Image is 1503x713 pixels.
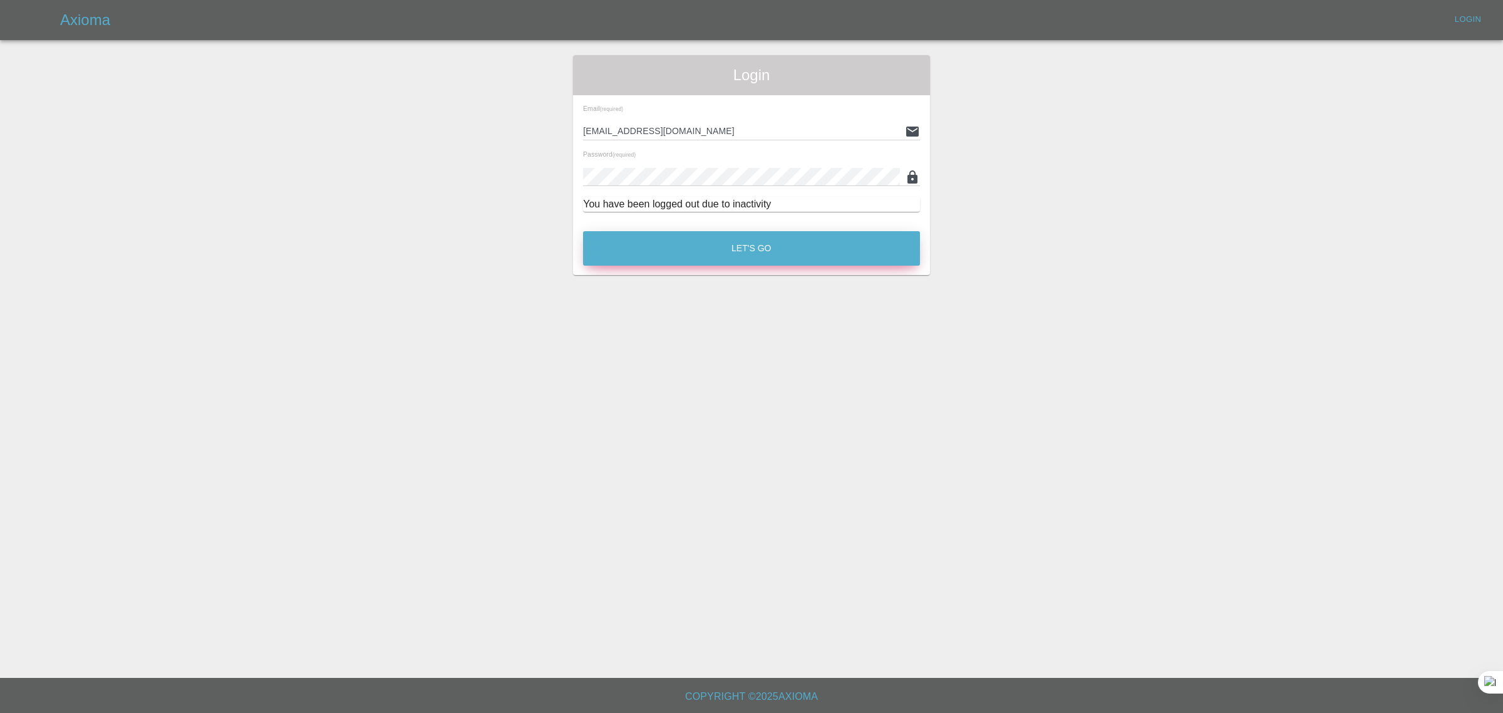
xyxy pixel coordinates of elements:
small: (required) [600,107,623,112]
div: You have been logged out due to inactivity [583,197,920,212]
a: Login [1448,10,1488,29]
span: Login [583,65,920,85]
button: Let's Go [583,231,920,266]
h5: Axioma [60,10,110,30]
small: (required) [612,152,636,158]
h6: Copyright © 2025 Axioma [10,688,1493,705]
span: Email [583,105,623,112]
span: Password [583,150,636,158]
